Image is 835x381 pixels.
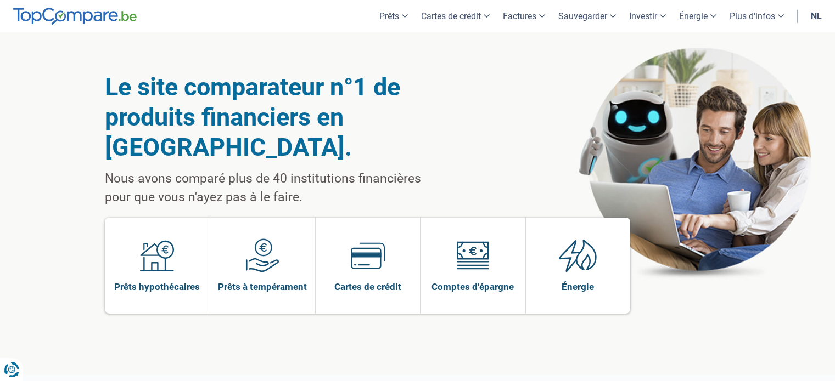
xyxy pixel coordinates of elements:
a: Prêts hypothécaires Prêts hypothécaires [105,218,210,314]
font: Énergie [679,11,708,21]
font: Cartes de crédit [334,281,401,292]
img: Comptes d'épargne [456,238,490,272]
font: Énergie [562,281,594,292]
font: Le site comparateur n°1 de produits financiers en [GEOGRAPHIC_DATA]. [105,72,400,162]
font: Prêts à tempérament [218,281,307,292]
img: Prêts à tempérament [245,238,279,272]
img: Cartes de crédit [351,238,385,272]
font: Sauvegarder [558,11,607,21]
a: Comptes d'épargne Comptes d'épargne [421,218,525,314]
font: Nous avons comparé plus de 40 institutions financières pour que vous n'ayez pas à le faire. [105,171,421,204]
font: Factures [503,11,536,21]
font: Plus d'infos [730,11,775,21]
img: Prêts hypothécaires [140,238,174,272]
a: Prêts à tempérament Prêts à tempérament [210,218,315,314]
font: Investir [629,11,657,21]
a: Cartes de crédit Cartes de crédit [316,218,421,314]
img: Énergie [559,238,597,272]
font: Prêts hypothécaires [114,281,200,292]
img: TopComparer [13,8,137,25]
a: Énergie Énergie [526,218,631,314]
font: Cartes de crédit [421,11,481,21]
font: Comptes d'épargne [431,281,514,292]
font: nl [811,11,822,21]
font: Prêts [379,11,399,21]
